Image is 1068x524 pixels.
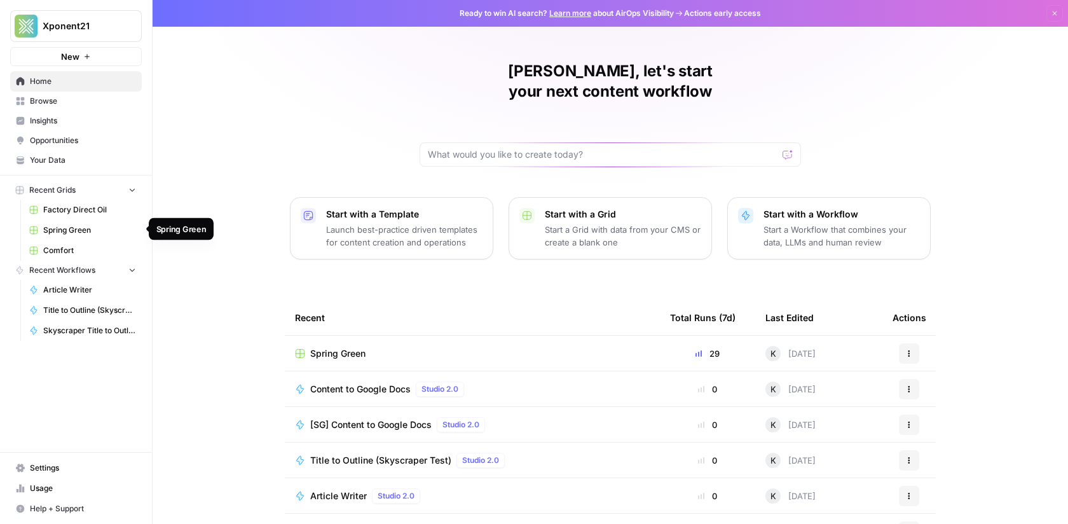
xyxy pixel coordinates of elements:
a: Title to Outline (Skyscraper Test)Studio 2.0 [295,453,650,468]
span: [SG] Content to Google Docs [310,418,432,431]
span: Spring Green [310,347,366,360]
div: Last Edited [765,300,814,335]
a: Opportunities [10,130,142,151]
span: K [770,418,776,431]
a: Spring Green [295,347,650,360]
a: Title to Outline (Skyscraper Test) [24,300,142,321]
p: Start with a Workflow [763,208,920,221]
span: Recent Workflows [29,265,95,276]
div: [DATE] [765,488,816,504]
a: Factory Direct Oil [24,200,142,220]
a: Spring Green [24,220,142,240]
div: Actions [893,300,926,335]
span: Ready to win AI search? about AirOps Visibility [460,8,674,19]
span: Settings [30,462,136,474]
a: [SG] Content to Google DocsStudio 2.0 [295,417,650,432]
div: 0 [670,383,745,396]
span: Home [30,76,136,87]
p: Start with a Template [326,208,483,221]
span: Your Data [30,155,136,166]
span: Xponent21 [43,20,120,32]
button: Recent Grids [10,181,142,200]
a: Usage [10,478,142,499]
h1: [PERSON_NAME], let's start your next content workflow [420,61,801,102]
span: K [770,454,776,467]
p: Start a Workflow that combines your data, LLMs and human review [763,223,920,249]
div: [DATE] [765,453,816,468]
a: Learn more [549,8,591,18]
div: 0 [670,418,745,431]
div: [DATE] [765,417,816,432]
button: Start with a WorkflowStart a Workflow that combines your data, LLMs and human review [727,197,931,259]
a: Skyscraper Title to Outline [24,321,142,341]
input: What would you like to create today? [428,148,777,161]
a: Your Data [10,150,142,170]
a: Comfort [24,240,142,261]
button: Start with a GridStart a Grid with data from your CMS or create a blank one [509,197,712,259]
button: New [10,47,142,66]
button: Start with a TemplateLaunch best-practice driven templates for content creation and operations [290,197,493,259]
div: Total Runs (7d) [670,300,736,335]
a: Insights [10,111,142,131]
span: Factory Direct Oil [43,204,136,216]
span: Usage [30,483,136,494]
span: Studio 2.0 [378,490,414,502]
span: Studio 2.0 [442,419,479,431]
a: Settings [10,458,142,478]
div: Recent [295,300,650,335]
a: Content to Google DocsStudio 2.0 [295,382,650,397]
p: Start with a Grid [545,208,701,221]
div: 0 [670,454,745,467]
span: Studio 2.0 [462,455,499,466]
button: Workspace: Xponent21 [10,10,142,42]
div: [DATE] [765,346,816,361]
span: K [770,383,776,396]
span: K [770,347,776,360]
img: Xponent21 Logo [15,15,38,38]
div: 29 [670,347,745,360]
span: Article Writer [310,490,367,502]
span: Studio 2.0 [421,383,458,395]
span: Insights [30,115,136,127]
span: Title to Outline (Skyscraper Test) [43,305,136,316]
span: Opportunities [30,135,136,146]
div: 0 [670,490,745,502]
span: Article Writer [43,284,136,296]
button: Help + Support [10,499,142,519]
p: Start a Grid with data from your CMS or create a blank one [545,223,701,249]
button: Recent Workflows [10,261,142,280]
span: Browse [30,95,136,107]
a: Home [10,71,142,92]
span: Comfort [43,245,136,256]
span: New [61,50,79,63]
span: Help + Support [30,503,136,514]
span: Recent Grids [29,184,76,196]
a: Browse [10,91,142,111]
span: Content to Google Docs [310,383,411,396]
span: Title to Outline (Skyscraper Test) [310,454,451,467]
span: K [770,490,776,502]
a: Article Writer [24,280,142,300]
p: Launch best-practice driven templates for content creation and operations [326,223,483,249]
span: Skyscraper Title to Outline [43,325,136,336]
div: [DATE] [765,382,816,397]
span: Actions early access [684,8,761,19]
span: Spring Green [43,224,136,236]
a: Article WriterStudio 2.0 [295,488,650,504]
